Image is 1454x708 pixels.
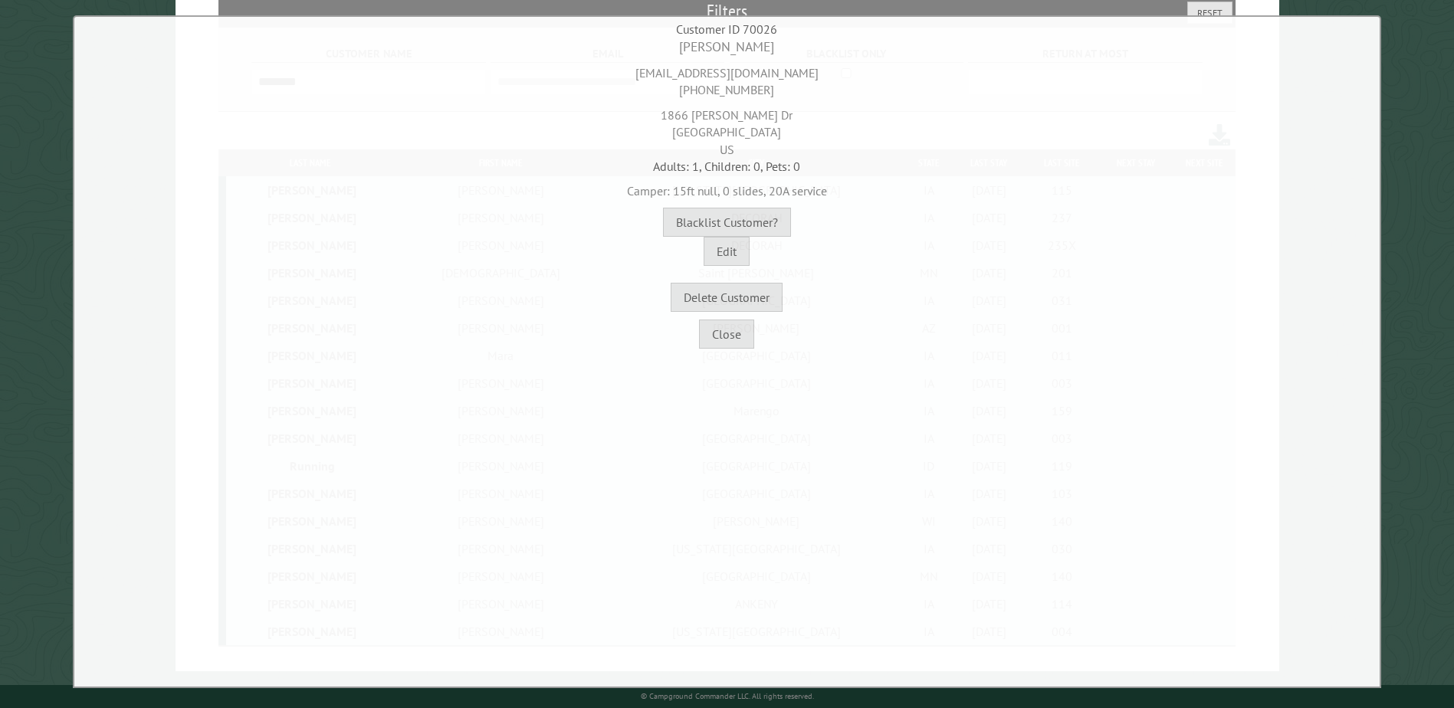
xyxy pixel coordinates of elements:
small: © Campground Commander LLC. All rights reserved. [641,691,814,701]
button: Delete Customer [671,283,783,312]
div: Camper: 15ft null, 0 slides, 20A service [78,175,1376,199]
button: Close [699,320,754,349]
div: Customer ID 70026 [78,21,1376,38]
div: [EMAIL_ADDRESS][DOMAIN_NAME] [PHONE_NUMBER] [78,57,1376,99]
button: Edit [704,237,750,266]
button: Reset [1187,2,1232,24]
div: Adults: 1, Children: 0, Pets: 0 [78,158,1376,175]
div: [PERSON_NAME] [78,38,1376,57]
div: 1866 [PERSON_NAME] Dr [GEOGRAPHIC_DATA] US [78,99,1376,158]
button: Blacklist Customer? [663,208,791,237]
